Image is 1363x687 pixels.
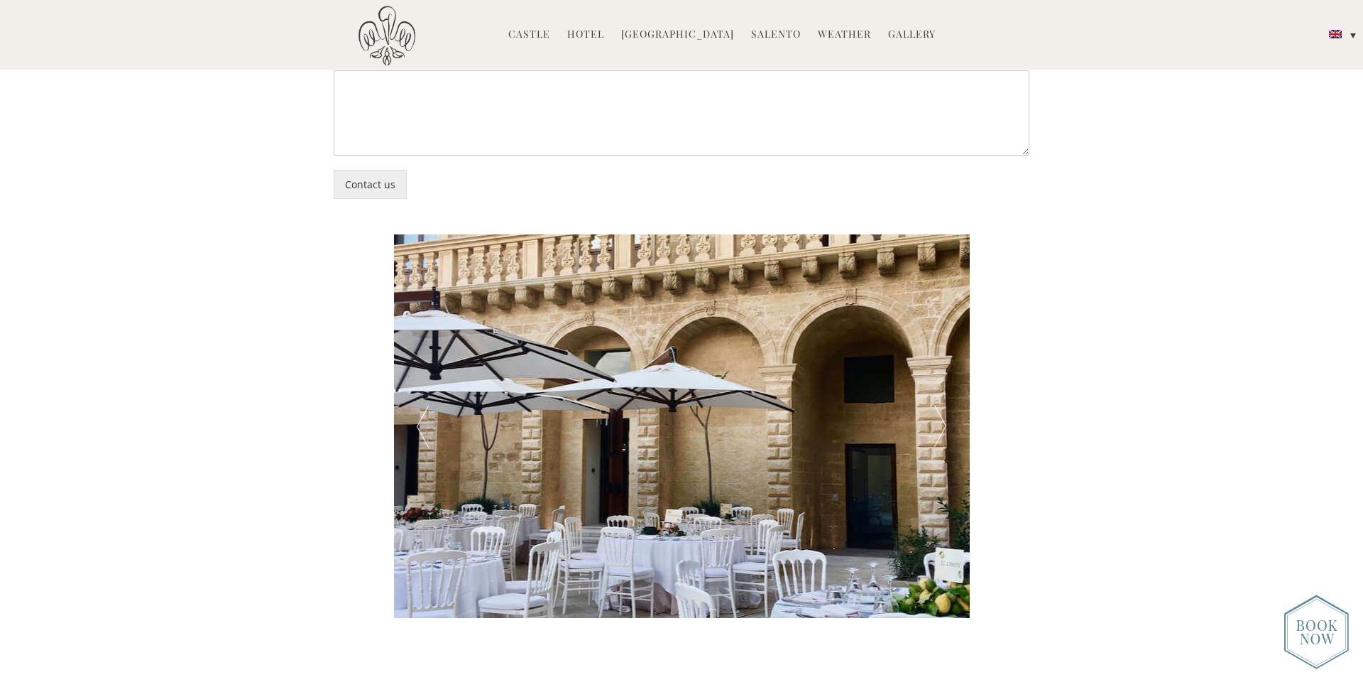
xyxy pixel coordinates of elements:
a: [GEOGRAPHIC_DATA] [621,27,734,43]
a: Gallery [888,27,936,43]
a: Hotel [567,27,604,43]
img: enquire_today_weddings_page.png [1284,595,1349,669]
a: Castle [508,27,550,43]
a: Weather [818,27,871,43]
a: Salento [751,27,801,43]
img: English [1329,30,1342,38]
button: Contact us [334,170,407,199]
img: Castello di Ugento [358,6,415,66]
img: new-booknow.png [1284,595,1349,669]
